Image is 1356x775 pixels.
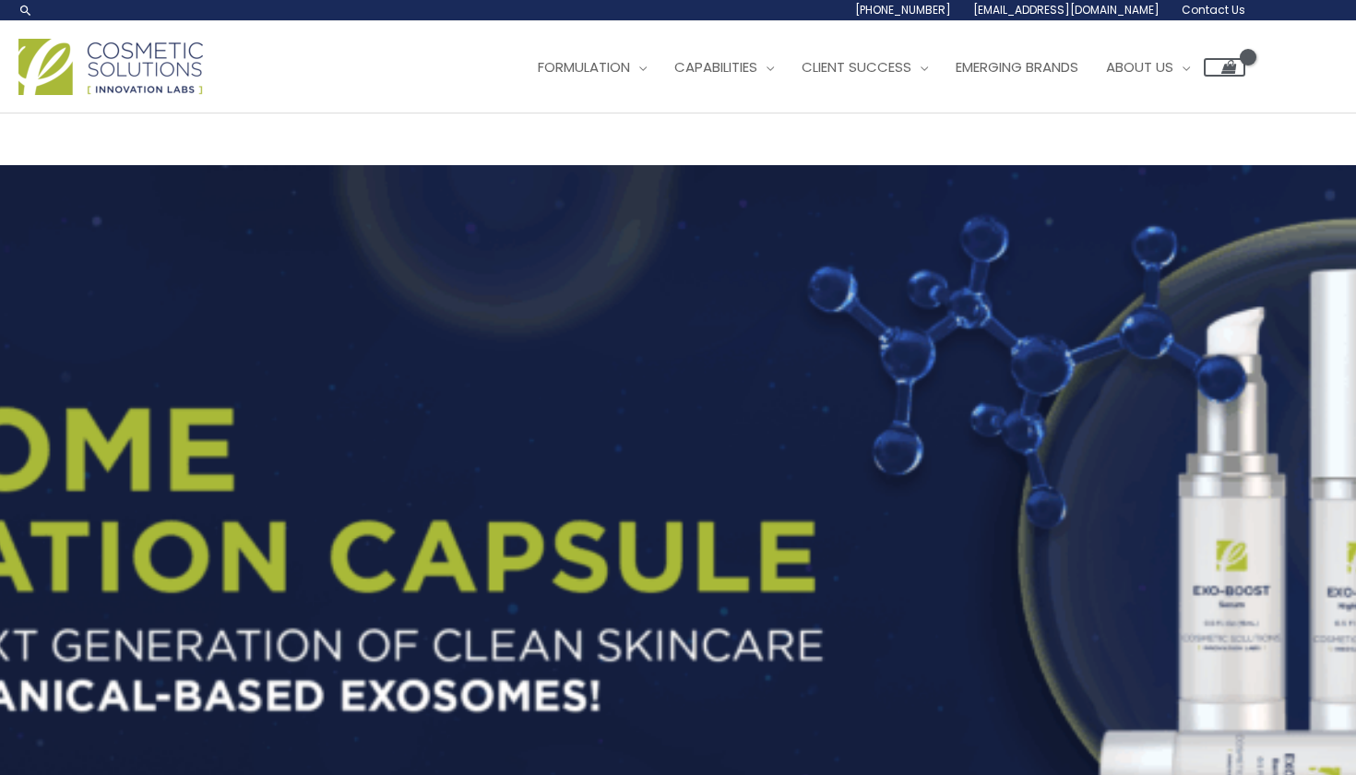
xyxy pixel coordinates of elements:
[660,40,788,95] a: Capabilities
[674,57,757,77] span: Capabilities
[942,40,1092,95] a: Emerging Brands
[802,57,911,77] span: Client Success
[1092,40,1204,95] a: About Us
[788,40,942,95] a: Client Success
[855,2,951,18] span: [PHONE_NUMBER]
[1204,58,1245,77] a: View Shopping Cart, empty
[1106,57,1173,77] span: About Us
[1182,2,1245,18] span: Contact Us
[538,57,630,77] span: Formulation
[524,40,660,95] a: Formulation
[18,39,203,95] img: Cosmetic Solutions Logo
[510,40,1245,95] nav: Site Navigation
[956,57,1078,77] span: Emerging Brands
[18,3,33,18] a: Search icon link
[973,2,1160,18] span: [EMAIL_ADDRESS][DOMAIN_NAME]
